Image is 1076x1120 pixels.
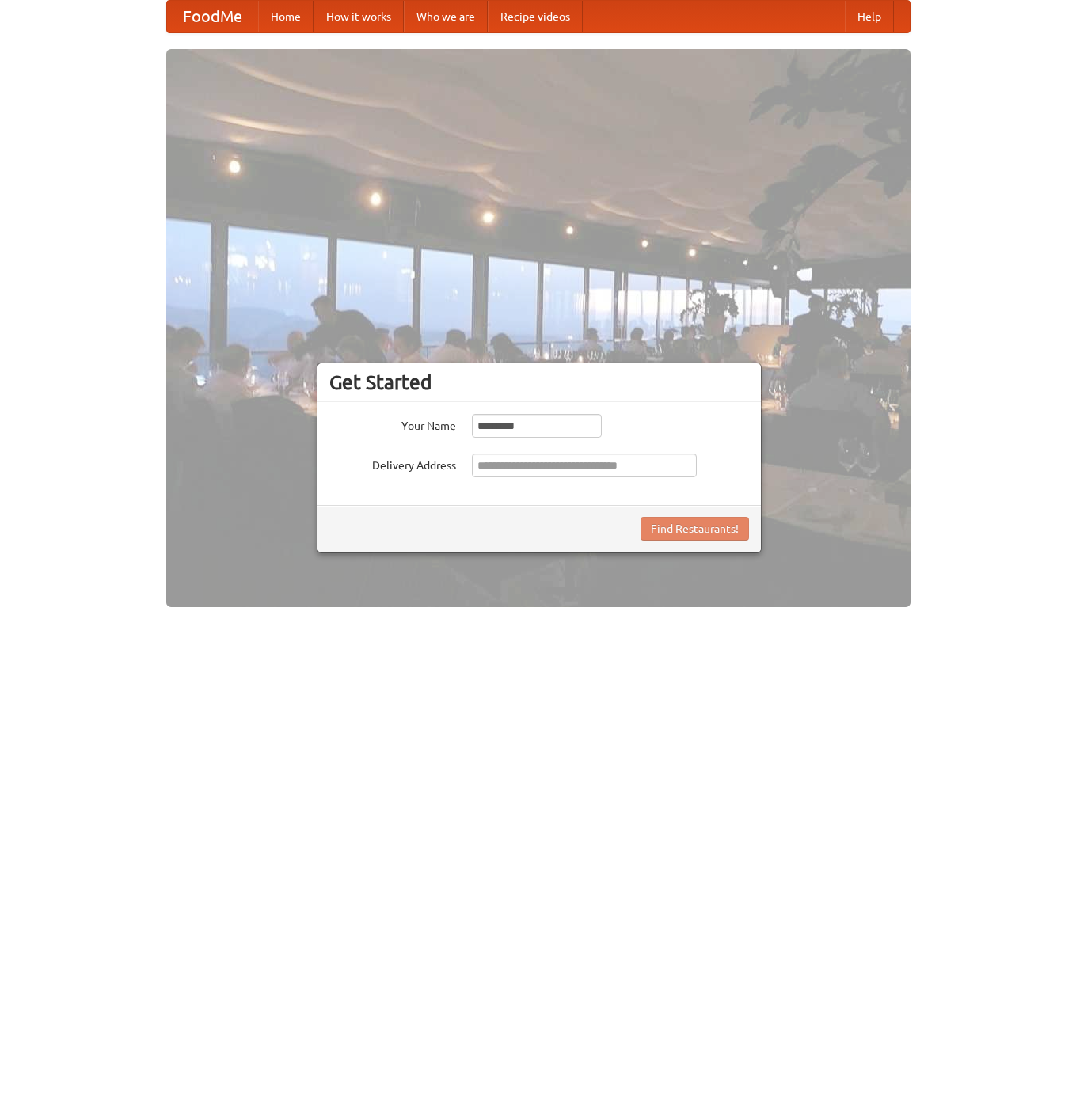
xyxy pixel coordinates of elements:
[329,454,456,473] label: Delivery Address
[329,370,749,394] h3: Get Started
[404,1,488,32] a: Who we are
[641,517,749,541] button: Find Restaurants!
[167,1,258,32] a: FoodMe
[488,1,583,32] a: Recipe videos
[314,1,404,32] a: How it works
[258,1,314,32] a: Home
[329,414,456,434] label: Your Name
[845,1,894,32] a: Help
